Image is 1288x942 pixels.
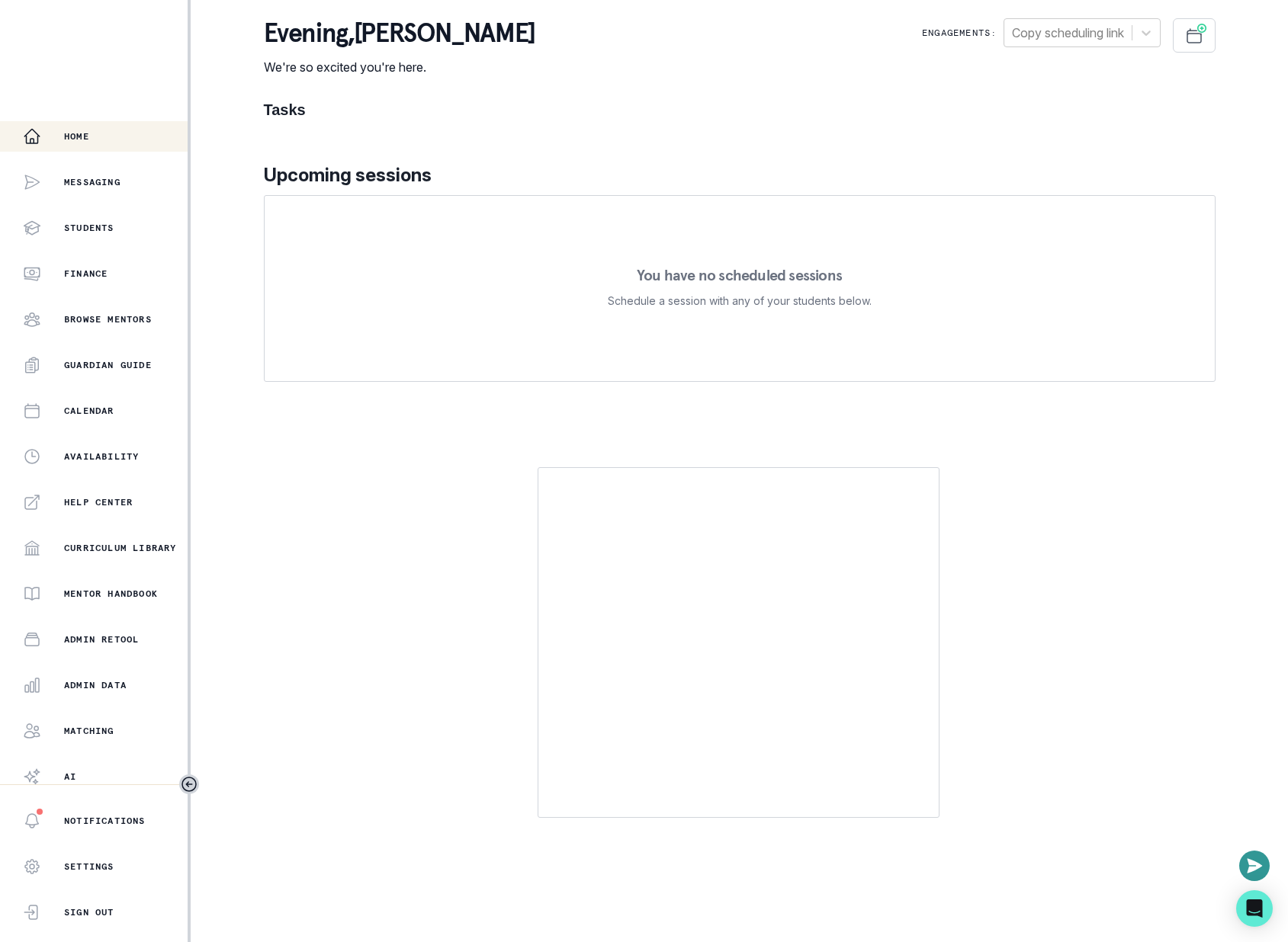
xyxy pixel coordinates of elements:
p: Calendar [64,405,114,417]
p: Schedule a session with any of your students below. [608,292,872,310]
p: You have no scheduled sessions [637,268,842,283]
p: Finance [64,268,108,280]
h1: Tasks [264,101,1216,119]
p: evening , [PERSON_NAME] [264,18,535,49]
button: Schedule Sessions [1173,18,1216,53]
p: Guardian Guide [64,359,152,371]
p: Curriculum Library [64,542,177,554]
p: Engagements: [922,27,997,39]
p: We're so excited you're here. [264,58,535,76]
button: Toggle sidebar [179,774,199,794]
p: Help Center [64,496,133,508]
p: Notifications [64,815,146,827]
p: Admin Retool [64,633,139,646]
div: Copy scheduling link [1012,24,1124,42]
p: AI [64,771,76,783]
p: Matching [64,725,114,737]
p: Admin Data [64,679,127,691]
p: Students [64,222,114,234]
p: Messaging [64,176,120,188]
p: Mentor Handbook [64,588,158,600]
p: Availability [64,450,139,463]
div: Open Intercom Messenger [1236,890,1273,927]
p: Sign Out [64,906,114,918]
p: Home [64,130,89,143]
p: Settings [64,860,114,873]
p: Browse Mentors [64,313,152,325]
p: Upcoming sessions [264,162,1216,189]
button: Open or close messaging widget [1239,851,1270,881]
